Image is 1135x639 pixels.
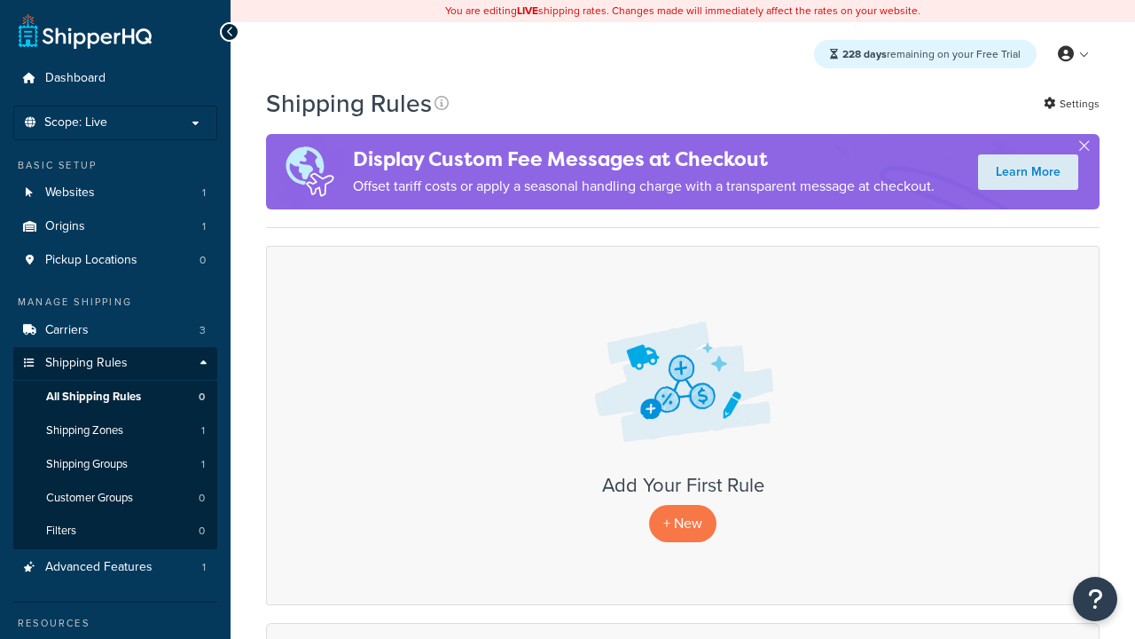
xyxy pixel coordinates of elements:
div: remaining on your Free Trial [814,40,1037,68]
span: 0 [199,491,205,506]
li: Customer Groups [13,482,217,515]
a: ShipperHQ Home [19,13,152,49]
a: Shipping Groups 1 [13,448,217,481]
a: Origins 1 [13,210,217,243]
li: All Shipping Rules [13,381,217,414]
span: 1 [202,185,206,201]
p: + New [649,505,716,541]
h3: Add Your First Rule [285,475,1081,496]
a: Dashboard [13,62,217,95]
div: Basic Setup [13,158,217,173]
span: Carriers [45,323,89,338]
span: 1 [201,457,205,472]
li: Filters [13,515,217,548]
a: Carriers 3 [13,314,217,347]
a: Websites 1 [13,177,217,209]
span: Origins [45,219,85,234]
a: Filters 0 [13,515,217,548]
span: 1 [202,560,206,575]
span: Scope: Live [44,115,107,130]
span: Websites [45,185,95,201]
li: Shipping Rules [13,347,217,549]
li: Pickup Locations [13,244,217,277]
a: Pickup Locations 0 [13,244,217,277]
div: Manage Shipping [13,295,217,310]
span: 3 [200,323,206,338]
h4: Display Custom Fee Messages at Checkout [353,145,935,174]
li: Shipping Zones [13,414,217,447]
li: Origins [13,210,217,243]
h1: Shipping Rules [266,86,432,121]
li: Carriers [13,314,217,347]
li: Websites [13,177,217,209]
span: Filters [46,524,76,539]
span: Dashboard [45,71,106,86]
span: Shipping Rules [45,356,128,371]
div: Resources [13,616,217,631]
strong: 228 days [842,46,887,62]
a: Shipping Rules [13,347,217,380]
li: Advanced Features [13,551,217,584]
span: Pickup Locations [45,253,137,268]
span: 0 [199,390,205,405]
li: Shipping Groups [13,448,217,481]
a: All Shipping Rules 0 [13,381,217,414]
span: Shipping Zones [46,423,123,438]
a: Learn More [978,154,1078,190]
span: 1 [201,423,205,438]
a: Advanced Features 1 [13,551,217,584]
a: Customer Groups 0 [13,482,217,515]
b: LIVE [517,3,538,19]
span: 1 [202,219,206,234]
span: 0 [199,524,205,539]
a: Settings [1044,91,1100,116]
a: Shipping Zones 1 [13,414,217,447]
img: duties-banner-06bc72dcb5fe05cb3f9472aba00be2ae8eb53ab6f0d8bb03d382ba314ac3c341.png [266,134,353,209]
button: Open Resource Center [1073,577,1117,621]
span: All Shipping Rules [46,390,141,405]
span: Advanced Features [45,560,153,575]
p: Offset tariff costs or apply a seasonal handling charge with a transparent message at checkout. [353,174,935,199]
span: Customer Groups [46,491,133,506]
span: 0 [200,253,206,268]
span: Shipping Groups [46,457,128,472]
